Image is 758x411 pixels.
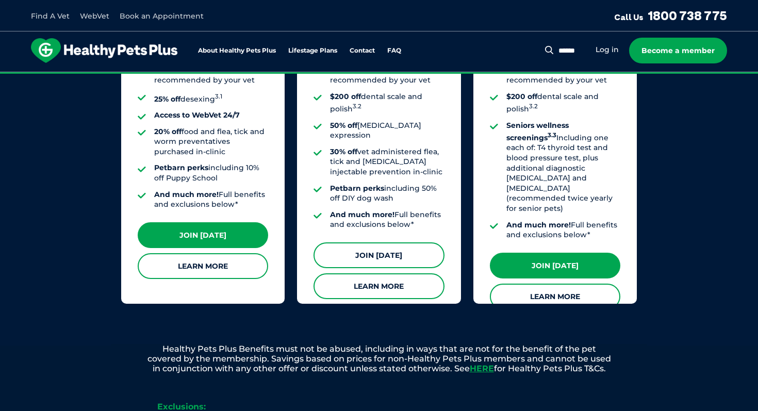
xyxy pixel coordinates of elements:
li: vet administered flea, tick and [MEDICAL_DATA] injectable prevention in-clinic [330,147,444,177]
strong: Annual vaccinations [154,65,239,75]
a: Lifestage Plans [288,47,337,54]
strong: Petbarn perks [330,184,384,193]
img: hpp-logo [31,38,177,63]
a: Become a member [629,38,727,63]
sup: 3.2 [529,103,538,110]
sup: 3.3 [548,131,556,139]
li: desexing [154,92,268,104]
a: WebVet [80,11,109,21]
li: As recommended by your vet [154,63,268,86]
a: Join [DATE] [314,242,444,268]
button: Search [543,45,556,55]
p: Healthy Pets Plus Benefits must not be abused, including in ways that are not for the benefit of ... [111,344,647,374]
a: Contact [350,47,375,54]
strong: And much more! [330,210,394,219]
strong: Seniors wellness screenings [506,121,569,142]
li: Full benefits and exclusions below* [154,190,268,210]
a: Join [DATE] [138,222,268,248]
strong: $200 off [330,92,361,101]
a: Call Us1800 738 775 [614,8,727,23]
li: Full benefits and exclusions below* [506,220,620,240]
span: Call Us [614,12,644,22]
li: dental scale and polish [330,92,444,114]
strong: $200 off [506,92,537,101]
a: Learn More [490,284,620,309]
a: Find A Vet [31,11,70,21]
li: Full benefits and exclusions below* [330,210,444,230]
a: HERE [470,364,494,373]
li: As recommended by your vet [330,63,444,86]
strong: 20% off [154,127,182,136]
strong: Access to WebVet 24/7 [154,110,240,120]
strong: Annual vaccinations [506,65,591,75]
strong: 50% off [330,121,357,130]
a: Join [DATE] [490,253,620,278]
strong: Petbarn perks [154,163,208,172]
sup: 3.1 [215,93,222,100]
li: dental scale and polish [506,92,620,114]
a: About Healthy Pets Plus [198,47,276,54]
li: [MEDICAL_DATA] expression [330,121,444,141]
a: FAQ [387,47,401,54]
span: Proactive, preventative wellness program designed to keep your pet healthier and happier for longer [187,72,572,81]
a: Log in [596,45,619,55]
li: including 10% off Puppy School [154,163,268,183]
li: including 50% off DIY dog wash [330,184,444,204]
a: Learn More [138,253,268,279]
a: Learn More [314,273,444,299]
a: Book an Appointment [120,11,204,21]
li: Including one each of: T4 thyroid test and blood pressure test, plus additional diagnostic [MEDIC... [506,121,620,214]
strong: 30% off [330,147,357,156]
strong: And much more! [506,220,571,229]
strong: 25% off [154,94,180,103]
strong: Annual vaccinations [330,65,415,75]
strong: And much more! [154,190,219,199]
sup: 3.2 [353,103,361,110]
li: As recommended by your vet [506,63,620,86]
li: food and flea, tick and worm preventatives purchased in-clinic [154,127,268,157]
